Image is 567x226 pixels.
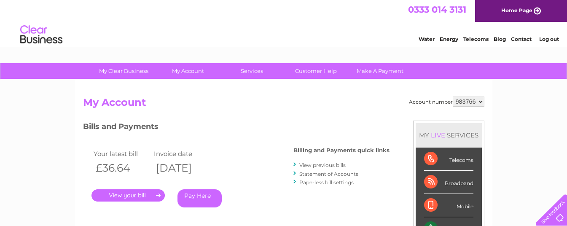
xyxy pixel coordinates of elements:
[83,97,484,113] h2: My Account
[419,36,435,42] a: Water
[20,22,63,48] img: logo.png
[293,147,390,153] h4: Billing and Payments quick links
[281,63,351,79] a: Customer Help
[408,4,466,15] a: 0333 014 3131
[91,148,152,159] td: Your latest bill
[539,36,559,42] a: Log out
[511,36,532,42] a: Contact
[416,123,482,147] div: MY SERVICES
[424,171,473,194] div: Broadband
[494,36,506,42] a: Blog
[409,97,484,107] div: Account number
[177,189,222,207] a: Pay Here
[440,36,458,42] a: Energy
[424,194,473,217] div: Mobile
[152,148,212,159] td: Invoice date
[83,121,390,135] h3: Bills and Payments
[91,189,165,202] a: .
[299,179,354,186] a: Paperless bill settings
[153,63,223,79] a: My Account
[299,162,346,168] a: View previous bills
[89,63,159,79] a: My Clear Business
[424,148,473,171] div: Telecoms
[429,131,447,139] div: LIVE
[345,63,415,79] a: Make A Payment
[91,159,152,177] th: £36.64
[217,63,287,79] a: Services
[463,36,489,42] a: Telecoms
[299,171,358,177] a: Statement of Accounts
[152,159,212,177] th: [DATE]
